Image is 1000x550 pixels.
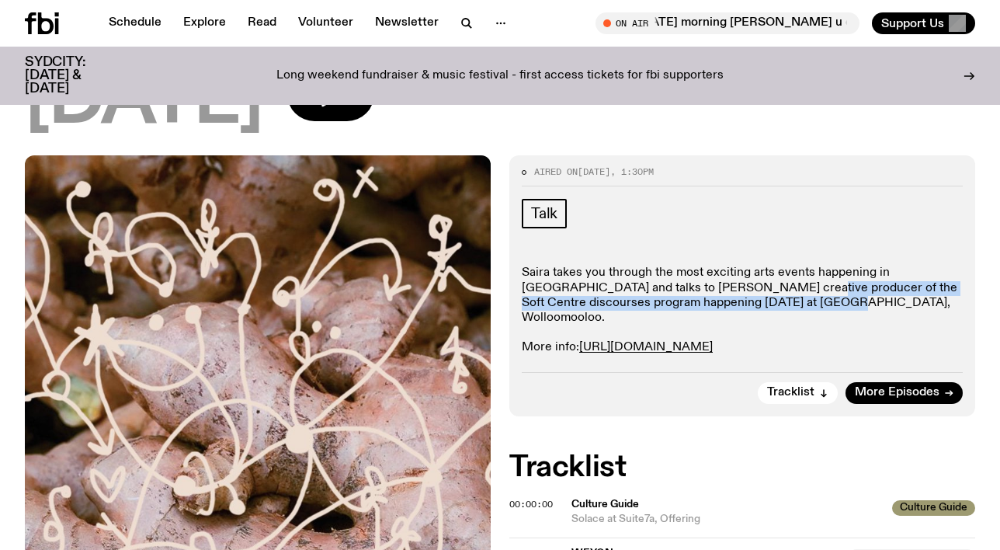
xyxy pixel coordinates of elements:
[881,16,944,30] span: Support Us
[595,12,859,34] button: On AirMornings with [PERSON_NAME] / Springing into some great music haha do u see what i did ther...
[534,165,578,178] span: Aired on
[366,12,448,34] a: Newsletter
[238,12,286,34] a: Read
[509,498,553,510] span: 00:00:00
[522,266,963,355] p: Saira takes you through the most exciting arts events happening in [GEOGRAPHIC_DATA] and talks to...
[610,165,654,178] span: , 1:30pm
[174,12,235,34] a: Explore
[578,165,610,178] span: [DATE]
[872,12,975,34] button: Support Us
[892,500,975,516] span: Culture Guide
[276,69,724,83] p: Long weekend fundraiser & music festival - first access tickets for fbi supporters
[25,56,124,96] h3: SYDCITY: [DATE] & [DATE]
[579,341,713,353] a: [URL][DOMAIN_NAME]
[758,382,838,404] button: Tracklist
[531,205,557,222] span: Talk
[571,513,700,524] span: Solace at Suite7a, Offering
[571,497,883,512] span: Culture Guide
[509,500,553,509] button: 00:00:00
[25,67,262,137] span: [DATE]
[509,454,975,482] h2: Tracklist
[289,12,363,34] a: Volunteer
[855,387,939,399] span: More Episodes
[99,12,171,34] a: Schedule
[522,199,567,228] a: Talk
[845,382,963,404] a: More Episodes
[767,387,814,399] span: Tracklist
